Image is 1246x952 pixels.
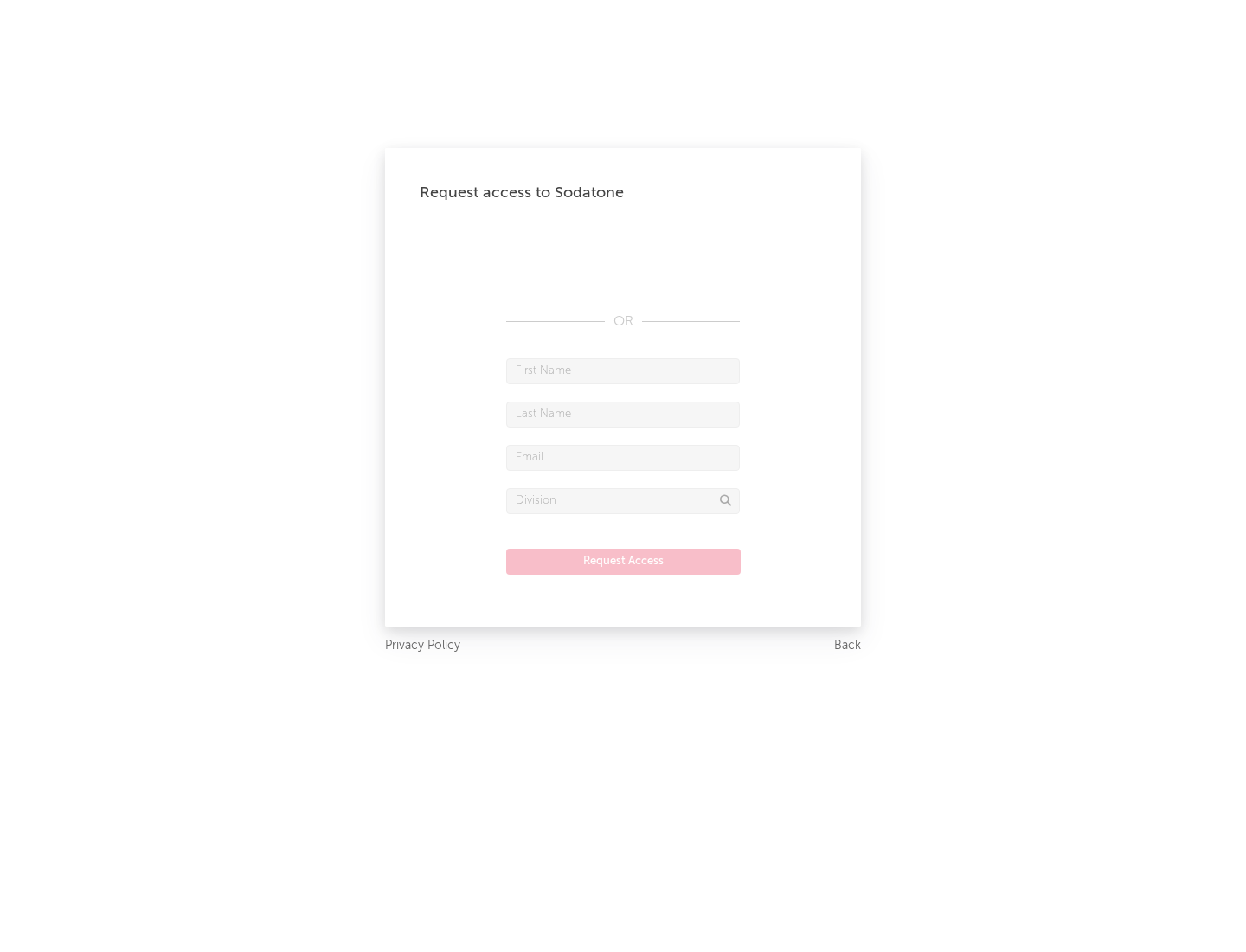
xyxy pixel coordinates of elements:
input: Email [506,445,740,471]
a: Back [834,635,861,657]
div: Request access to Sodatone [420,183,826,203]
input: Last Name [506,402,740,428]
a: Privacy Policy [385,635,460,657]
input: First Name [506,358,740,384]
input: Division [506,488,740,514]
div: OR [506,312,740,332]
button: Request Access [506,549,741,575]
